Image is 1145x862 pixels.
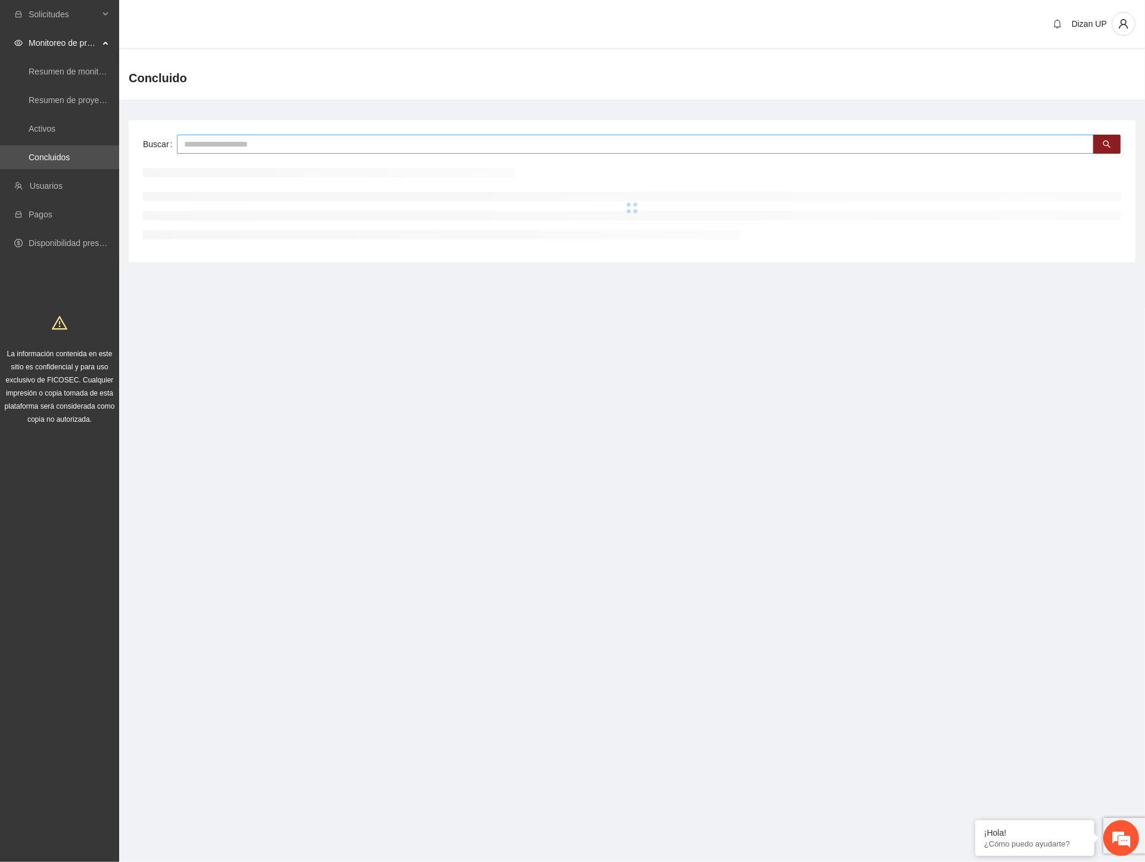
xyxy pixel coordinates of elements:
[29,2,99,26] span: Solicitudes
[14,10,23,18] span: inbox
[984,828,1085,838] div: ¡Hola!
[29,210,52,219] a: Pagos
[29,124,55,133] a: Activos
[29,238,130,248] a: Disponibilidad presupuestal
[1112,12,1135,36] button: user
[1103,140,1111,150] span: search
[5,350,115,424] span: La información contenida en este sitio es confidencial y para uso exclusivo de FICOSEC. Cualquier...
[129,69,187,88] span: Concluido
[29,153,70,162] a: Concluidos
[143,135,177,154] label: Buscar
[29,95,156,105] a: Resumen de proyectos aprobados
[30,181,63,191] a: Usuarios
[14,39,23,47] span: eye
[1048,14,1067,33] button: bell
[1072,19,1107,29] span: Dizan UP
[1048,19,1066,29] span: bell
[29,67,116,76] a: Resumen de monitoreo
[52,315,67,331] span: warning
[1112,18,1135,29] span: user
[984,839,1085,848] p: ¿Cómo puedo ayudarte?
[29,31,99,55] span: Monitoreo de proyectos
[1093,135,1121,154] button: search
